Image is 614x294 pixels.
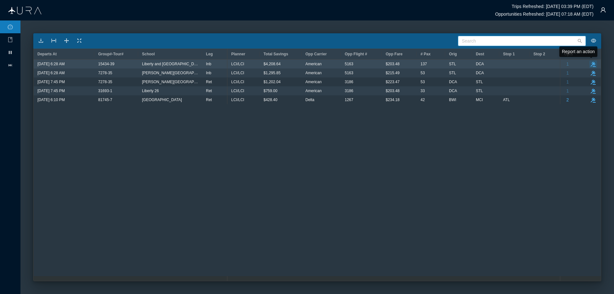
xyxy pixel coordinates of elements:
[421,87,425,95] span: 33
[495,12,594,17] h6: Opportunities Refreshed: [DATE] 07:18 AM (EDT)
[305,96,314,104] span: Delta
[206,69,211,77] span: Inb
[37,87,65,95] span: [DATE] 7:45 PM
[476,60,484,68] span: DCA
[449,60,456,68] span: STL
[503,52,515,56] span: Stop 1
[421,69,425,77] span: 53
[421,60,427,68] span: 137
[98,87,112,95] span: 31693-1
[206,52,213,56] span: Leg
[142,87,159,95] span: Liberty 26
[421,52,430,56] span: # Pax
[476,52,484,56] span: Dest
[449,78,457,86] span: DCA
[231,69,244,77] span: LCI/LCI
[206,78,212,86] span: Ret
[37,78,65,86] span: [DATE] 7:45 PM
[449,87,457,95] span: DCA
[449,69,456,77] span: STL
[142,52,155,56] span: School
[231,78,244,86] span: LCI/LCI
[559,46,597,57] div: Report an action
[578,39,582,43] i: icon: search
[588,36,599,46] button: icon: eye
[305,69,322,77] span: American
[264,52,288,56] span: Total Savings
[206,87,212,95] span: Ret
[345,69,353,77] span: 5163
[264,60,280,68] span: $4,208.64
[503,96,510,104] span: ATL
[345,60,353,68] span: 5163
[566,60,569,68] span: 1
[386,96,399,104] span: $234.18
[231,87,244,95] span: LCI/LCI
[231,52,245,56] span: Planner
[566,78,569,86] span: 1
[36,36,46,46] button: icon: download
[533,52,545,56] span: Stop 2
[98,78,112,86] span: 7278-35
[49,36,59,46] button: icon: column-width
[98,69,112,77] span: 7278-35
[264,69,280,77] span: $1,295.85
[8,7,42,14] img: Aura Logo
[449,52,457,56] span: Orig
[476,96,483,104] span: MCI
[142,96,182,104] span: [GEOGRAPHIC_DATA]
[37,52,57,56] span: Departs At
[345,52,367,56] span: Opp Flight #
[345,78,353,86] span: 3186
[476,69,484,77] span: DCA
[206,96,212,104] span: Ret
[74,36,84,46] button: icon: fullscreen
[206,60,211,68] span: Inb
[231,96,244,104] span: LCI/LCI
[37,69,65,77] span: [DATE] 6:28 AM
[345,96,353,104] span: 1267
[61,36,72,46] button: icon: drag
[264,87,277,95] span: $759.00
[37,60,65,68] span: [DATE] 6:28 AM
[476,87,483,95] span: STL
[386,69,399,77] span: $215.49
[98,52,123,56] span: Group#-Tour#
[8,63,13,68] i: icon: fast-forward
[264,96,277,104] span: $428.40
[564,96,571,104] button: 2
[142,69,198,77] span: [PERSON_NAME][GEOGRAPHIC_DATA]
[98,60,114,68] span: 15434-39
[231,60,244,68] span: LCI/LCI
[512,4,594,9] h6: Trips Refreshed: [DATE] 03:39 PM (EDT)
[564,87,571,95] button: 1
[345,87,353,95] span: 3186
[421,78,425,86] span: 53
[305,87,322,95] span: American
[476,78,483,86] span: STL
[597,4,610,16] button: icon: user
[566,69,569,77] span: 1
[142,60,198,68] span: Liberty and [GEOGRAPHIC_DATA]
[564,78,571,86] button: 1
[566,87,569,95] span: 1
[305,52,327,56] span: Opp Carrier
[386,52,403,56] span: Opp Fare
[386,60,399,68] span: $203.48
[386,78,399,86] span: $223.47
[449,96,456,104] span: BWI
[421,96,425,104] span: 42
[264,78,280,86] span: $1,202.04
[566,96,569,104] span: 2
[564,60,571,68] button: 1
[37,96,65,104] span: [DATE] 6:10 PM
[98,96,112,104] span: 81745-7
[564,69,571,77] button: 1
[386,87,399,95] span: $203.48
[305,78,322,86] span: American
[305,60,322,68] span: American
[8,37,13,42] i: icon: book
[8,24,13,29] i: icon: dashboard
[142,78,198,86] span: [PERSON_NAME][GEOGRAPHIC_DATA]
